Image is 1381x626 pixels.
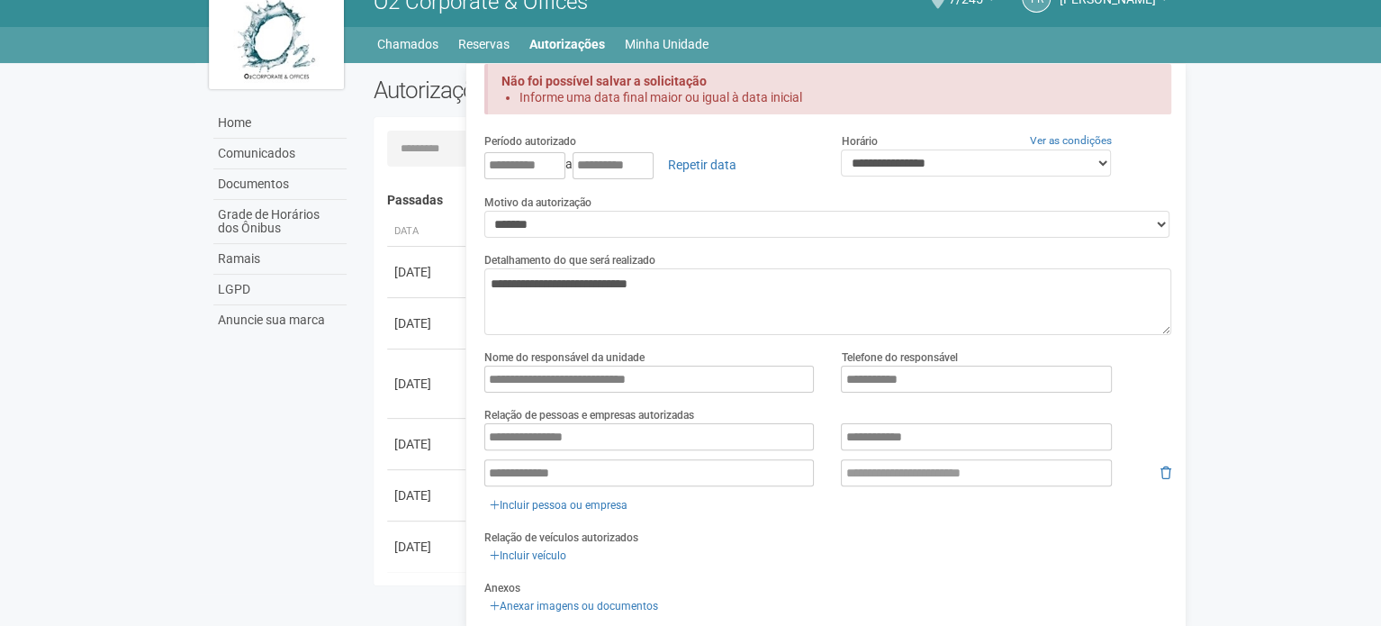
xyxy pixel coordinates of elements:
[484,150,815,180] div: a
[394,435,461,453] div: [DATE]
[394,263,461,281] div: [DATE]
[213,108,347,139] a: Home
[484,530,638,546] label: Relação de veículos autorizados
[529,32,605,57] a: Autorizações
[484,133,576,150] label: Período autorizado
[841,133,877,150] label: Horário
[625,32,709,57] a: Minha Unidade
[374,77,759,104] h2: Autorizações
[387,217,468,247] th: Data
[501,74,707,88] strong: Não foi possível salvar a solicitação
[656,150,748,180] a: Repetir data
[484,252,655,268] label: Detalhamento do que será realizado
[377,32,438,57] a: Chamados
[1030,134,1112,147] a: Ver as condições
[458,32,510,57] a: Reservas
[484,596,663,616] a: Anexar imagens ou documentos
[484,580,520,596] label: Anexos
[519,89,1140,105] li: Informe uma data final maior ou igual à data inicial
[394,375,461,393] div: [DATE]
[484,495,633,515] a: Incluir pessoa ou empresa
[213,275,347,305] a: LGPD
[213,305,347,335] a: Anuncie sua marca
[394,314,461,332] div: [DATE]
[394,538,461,556] div: [DATE]
[484,195,591,211] label: Motivo da autorização
[484,349,645,366] label: Nome do responsável da unidade
[1160,467,1171,479] i: Remover
[387,194,1159,207] h4: Passadas
[841,349,957,366] label: Telefone do responsável
[213,200,347,244] a: Grade de Horários dos Ônibus
[213,169,347,200] a: Documentos
[484,546,572,566] a: Incluir veículo
[213,139,347,169] a: Comunicados
[213,244,347,275] a: Ramais
[484,407,694,423] label: Relação de pessoas e empresas autorizadas
[394,486,461,504] div: [DATE]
